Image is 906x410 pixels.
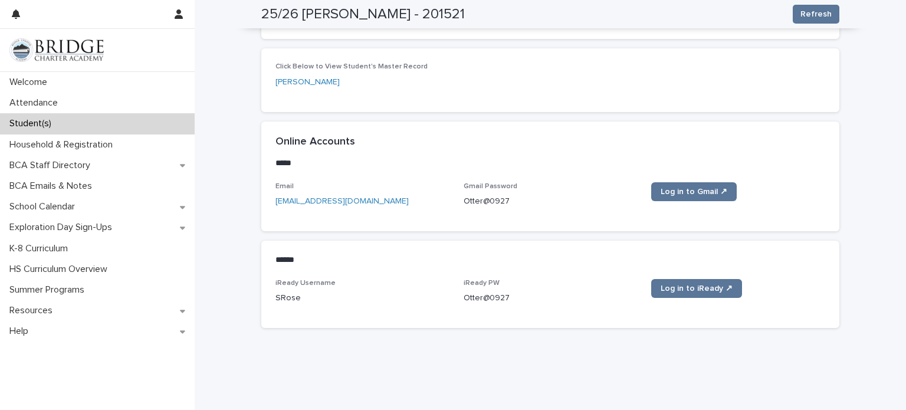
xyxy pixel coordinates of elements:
p: Otter@0927 [464,292,638,304]
a: Log in to iReady ↗ [651,279,742,298]
span: Click Below to View Student's Master Record [275,63,428,70]
p: BCA Staff Directory [5,160,100,171]
p: Resources [5,305,62,316]
p: School Calendar [5,201,84,212]
span: iReady Username [275,280,336,287]
a: Log in to Gmail ↗ [651,182,737,201]
p: Attendance [5,97,67,109]
p: Welcome [5,77,57,88]
img: V1C1m3IdTEidaUdm9Hs0 [9,38,104,62]
span: Log in to Gmail ↗ [661,188,727,196]
h2: 25/26 [PERSON_NAME] - 201521 [261,6,465,23]
p: Otter@0927 [464,195,638,208]
span: Refresh [800,8,832,20]
span: Gmail Password [464,183,517,190]
p: Household & Registration [5,139,122,150]
button: Refresh [793,5,839,24]
span: iReady PW [464,280,500,287]
p: Student(s) [5,118,61,129]
span: Email [275,183,294,190]
a: [EMAIL_ADDRESS][DOMAIN_NAME] [275,197,409,205]
h2: Online Accounts [275,136,355,149]
p: SRose [275,292,449,304]
span: Log in to iReady ↗ [661,284,733,293]
p: HS Curriculum Overview [5,264,117,275]
a: [PERSON_NAME] [275,76,340,88]
p: Help [5,326,38,337]
p: Summer Programs [5,284,94,296]
p: Exploration Day Sign-Ups [5,222,122,233]
p: BCA Emails & Notes [5,181,101,192]
p: K-8 Curriculum [5,243,77,254]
